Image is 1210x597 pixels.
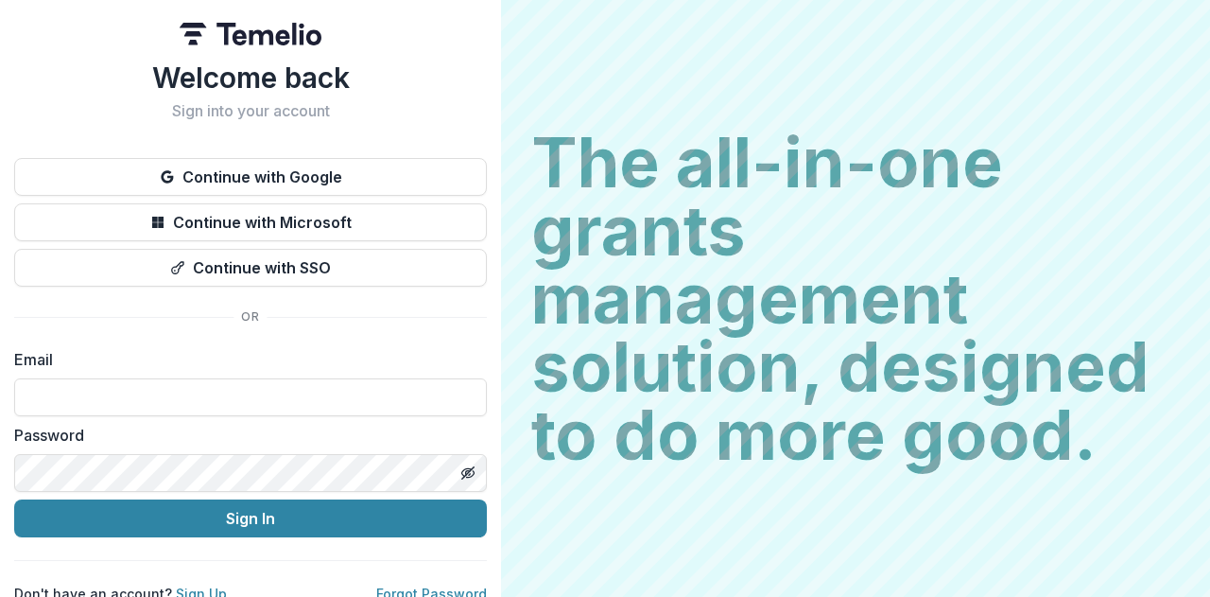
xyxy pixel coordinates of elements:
[14,500,487,537] button: Sign In
[180,23,321,45] img: Temelio
[14,348,475,371] label: Email
[14,424,475,447] label: Password
[453,458,483,488] button: Toggle password visibility
[14,61,487,95] h1: Welcome back
[14,102,487,120] h2: Sign into your account
[14,249,487,287] button: Continue with SSO
[14,158,487,196] button: Continue with Google
[14,203,487,241] button: Continue with Microsoft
